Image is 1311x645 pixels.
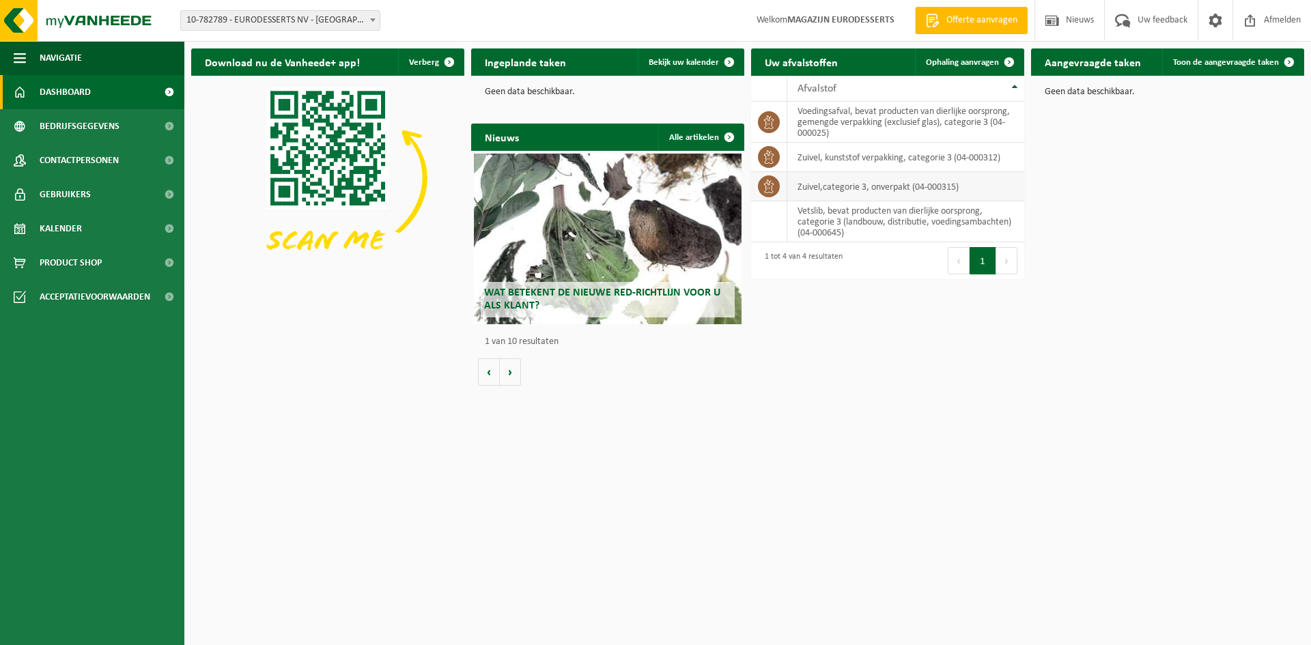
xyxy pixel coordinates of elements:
button: Next [996,247,1017,274]
a: Wat betekent de nieuwe RED-richtlijn voor u als klant? [474,154,742,324]
span: Toon de aangevraagde taken [1173,58,1279,67]
p: Geen data beschikbaar. [1045,87,1291,97]
button: Volgende [500,358,521,386]
td: zuivel,categorie 3, onverpakt (04-000315) [787,172,1024,201]
button: 1 [970,247,996,274]
h2: Ingeplande taken [471,48,580,75]
p: 1 van 10 resultaten [485,337,737,347]
button: Vorige [478,358,500,386]
a: Alle artikelen [658,124,743,151]
img: Download de VHEPlus App [191,76,464,281]
span: Kalender [40,212,82,246]
h2: Download nu de Vanheede+ app! [191,48,373,75]
h2: Aangevraagde taken [1031,48,1155,75]
h2: Uw afvalstoffen [751,48,851,75]
p: Geen data beschikbaar. [485,87,731,97]
button: Verberg [398,48,463,76]
button: Previous [948,247,970,274]
span: Product Shop [40,246,102,280]
td: zuivel, kunststof verpakking, categorie 3 (04-000312) [787,143,1024,172]
span: 10-782789 - EURODESSERTS NV - BERINGEN [181,11,380,30]
td: vetslib, bevat producten van dierlijke oorsprong, categorie 3 (landbouw, distributie, voedingsamb... [787,201,1024,242]
span: Acceptatievoorwaarden [40,280,150,314]
a: Offerte aanvragen [915,7,1028,34]
span: Navigatie [40,41,82,75]
span: 10-782789 - EURODESSERTS NV - BERINGEN [180,10,380,31]
a: Toon de aangevraagde taken [1162,48,1303,76]
span: Verberg [409,58,439,67]
h2: Nieuws [471,124,533,150]
span: Offerte aanvragen [943,14,1021,27]
td: voedingsafval, bevat producten van dierlijke oorsprong, gemengde verpakking (exclusief glas), cat... [787,102,1024,143]
span: Wat betekent de nieuwe RED-richtlijn voor u als klant? [484,287,720,311]
span: Bekijk uw kalender [649,58,719,67]
span: Afvalstof [798,83,836,94]
strong: MAGAZIJN EURODESSERTS [787,15,894,25]
span: Gebruikers [40,177,91,212]
a: Bekijk uw kalender [638,48,743,76]
span: Ophaling aanvragen [926,58,999,67]
div: 1 tot 4 van 4 resultaten [758,246,843,276]
span: Dashboard [40,75,91,109]
a: Ophaling aanvragen [915,48,1023,76]
span: Contactpersonen [40,143,119,177]
span: Bedrijfsgegevens [40,109,119,143]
